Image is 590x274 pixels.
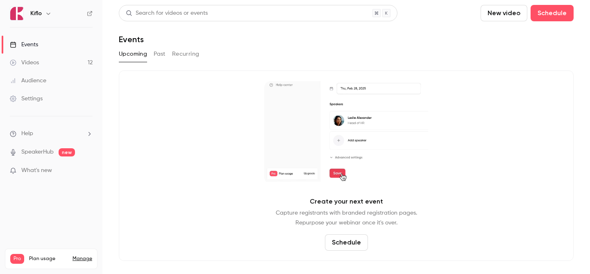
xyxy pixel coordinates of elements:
[325,234,368,251] button: Schedule
[10,59,39,67] div: Videos
[59,148,75,156] span: new
[73,256,92,262] a: Manage
[154,48,166,61] button: Past
[310,197,383,206] p: Create your next event
[10,129,93,138] li: help-dropdown-opener
[83,167,93,174] iframe: Noticeable Trigger
[10,95,43,103] div: Settings
[276,208,417,228] p: Capture registrants with branded registration pages. Repurpose your webinar once it's over.
[481,5,527,21] button: New video
[21,166,52,175] span: What's new
[29,256,68,262] span: Plan usage
[126,9,208,18] div: Search for videos or events
[119,48,147,61] button: Upcoming
[531,5,574,21] button: Schedule
[10,7,23,20] img: Kiflo
[10,41,38,49] div: Events
[10,77,46,85] div: Audience
[21,129,33,138] span: Help
[119,34,144,44] h1: Events
[172,48,200,61] button: Recurring
[30,9,42,18] h6: Kiflo
[21,148,54,156] a: SpeakerHub
[10,254,24,264] span: Pro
